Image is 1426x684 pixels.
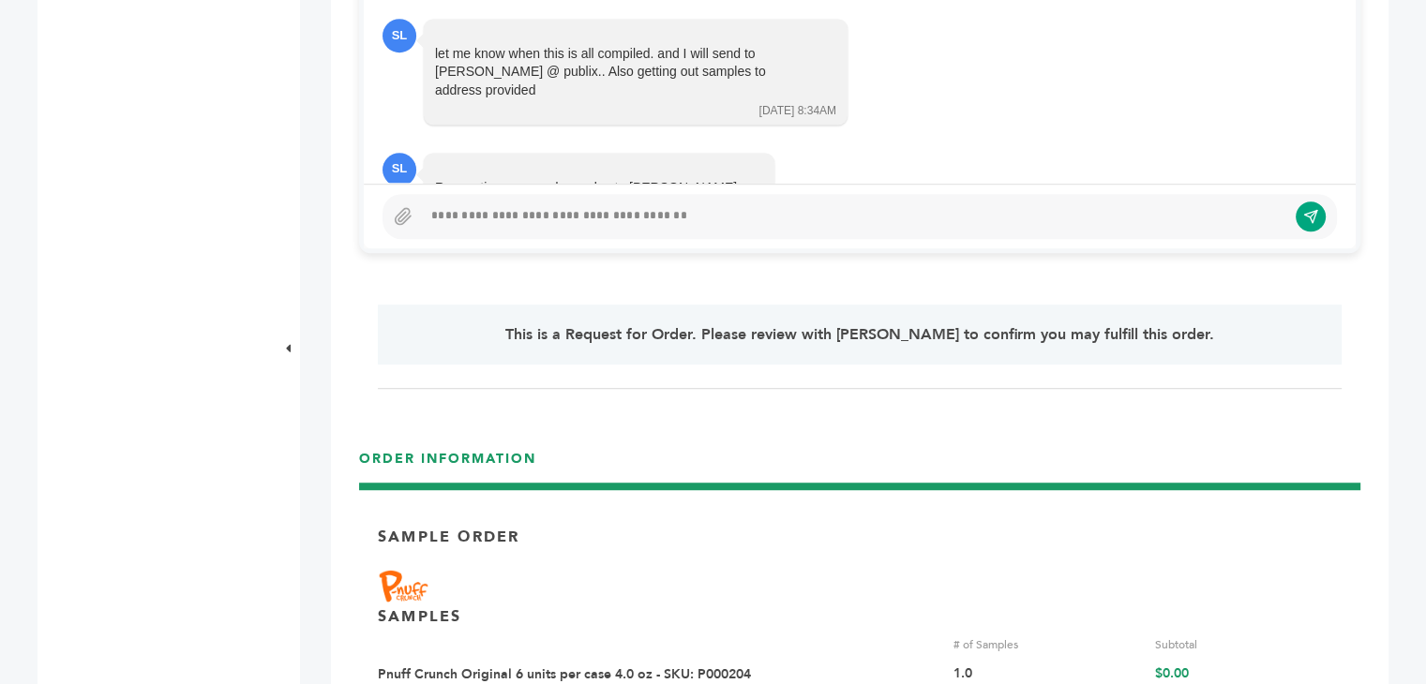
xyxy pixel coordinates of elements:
[953,665,1141,684] div: 1.0
[378,568,434,604] img: Brand Name
[953,636,1141,653] div: # of Samples
[383,19,416,52] div: SL
[383,153,416,186] div: SL
[759,103,836,119] div: [DATE] 8:34AM
[1154,665,1342,684] div: $0.00
[359,450,1360,483] h3: ORDER INFORMATION
[435,179,737,198] div: Requesting you send samples to [PERSON_NAME]
[378,606,461,627] p: SAMPLES
[378,665,751,683] a: Pnuff Crunch Original 6 units per case 4.0 oz - SKU: P000204
[435,45,810,100] div: let me know when this is all compiled. and I will send to [PERSON_NAME] @ publix.. Also getting o...
[1154,636,1342,653] div: Subtotal
[416,323,1303,346] p: This is a Request for Order. Please review with [PERSON_NAME] to confirm you may fulfill this order.
[378,527,519,547] p: Sample Order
